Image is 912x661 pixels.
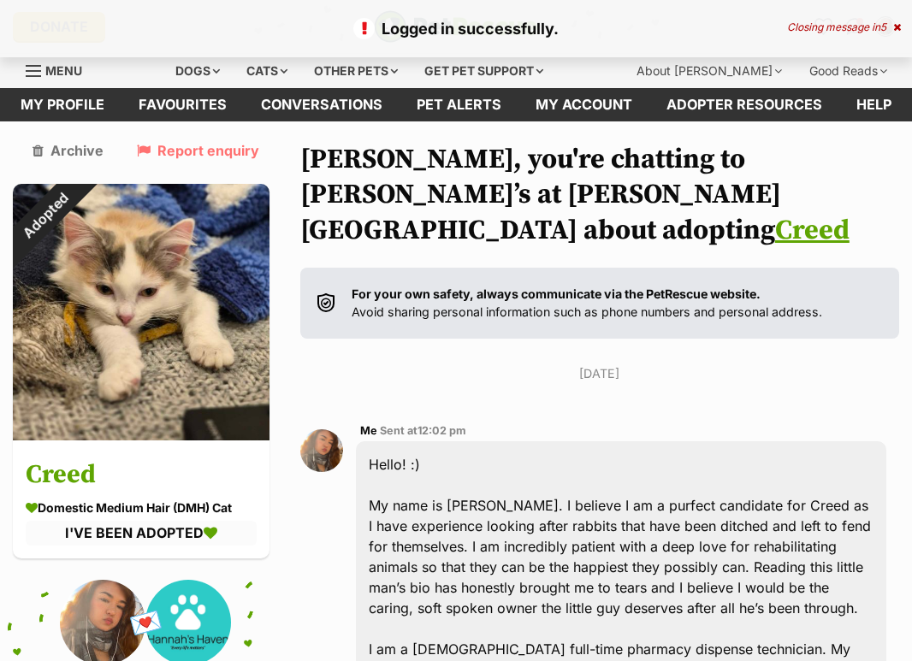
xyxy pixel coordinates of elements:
a: Favourites [121,88,244,121]
a: Creed Domestic Medium Hair (DMH) Cat I'VE BEEN ADOPTED [13,443,269,558]
div: Cats [234,54,299,88]
strong: For your own safety, always communicate via the PetRescue website. [352,286,761,301]
a: Adopted [13,427,269,444]
a: Pet alerts [400,88,518,121]
a: Menu [26,54,94,85]
div: Domestic Medium Hair (DMH) Cat [26,499,257,516]
img: Anouk profile pic [300,429,343,472]
span: Menu [45,63,82,78]
span: 💌 [127,604,165,640]
div: About [PERSON_NAME] [625,54,794,88]
a: Help [839,88,909,121]
span: Me [360,424,377,437]
a: Creed [775,214,850,248]
p: [DATE] [300,364,899,382]
h3: Creed [26,456,257,494]
img: Creed [13,184,269,440]
h1: [PERSON_NAME], you're chatting to [PERSON_NAME]’s at [PERSON_NAME][GEOGRAPHIC_DATA] about adopting [300,143,899,250]
a: My account [518,88,649,121]
div: I'VE BEEN ADOPTED [26,521,257,545]
a: Report enquiry [137,143,259,158]
a: conversations [244,88,400,121]
div: Other pets [302,54,410,88]
div: Good Reads [797,54,899,88]
a: My profile [3,88,121,121]
p: Avoid sharing personal information such as phone numbers and personal address. [352,285,822,322]
span: Sent at [380,424,466,437]
div: Get pet support [412,54,555,88]
a: Adopter resources [649,88,839,121]
div: Dogs [163,54,232,88]
a: Archive [33,143,104,158]
span: 12:02 pm [418,424,466,437]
